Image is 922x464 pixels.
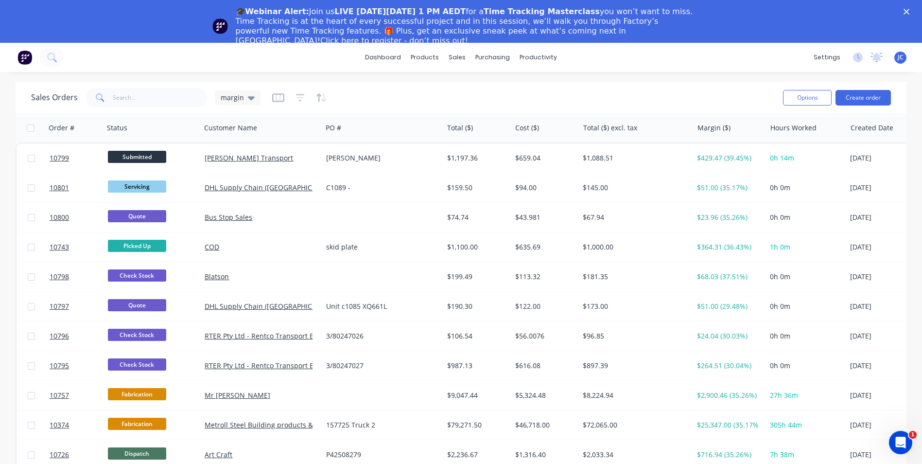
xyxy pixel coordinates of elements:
div: P42508279 [326,450,434,460]
b: Time Tracking Masterclass [484,7,600,16]
div: purchasing [470,50,515,65]
div: $145.00 [583,183,684,193]
a: 10800 [50,203,108,232]
a: Art Craft [205,450,232,459]
span: margin [221,92,244,103]
a: Blatson [205,272,229,281]
span: Dispatch [108,447,166,460]
div: $9,047.44 [447,391,504,400]
a: dashboard [360,50,406,65]
span: 10795 [50,361,69,371]
div: C1089 - [326,183,434,193]
div: Unit c1085 XQ661L [326,302,434,311]
div: $74.74 [447,213,504,222]
div: $2,900.46 (35.26%) [697,391,759,400]
span: 10796 [50,331,69,341]
div: $716.94 (35.26%) [697,450,759,460]
a: Bus Stop Sales [205,213,252,222]
div: $51.00 (35.17%) [697,183,759,193]
div: Join us for a you won’t want to miss. Time Tracking is at the heart of every successful project a... [236,7,695,46]
button: Create order [835,90,891,106]
a: Click here to register - don’t miss out! [320,36,468,45]
span: 7h 38m [770,450,794,459]
div: $24.04 (30.03%) [697,331,759,341]
a: 10757 [50,381,108,410]
b: LIVE [DATE][DATE] 1 PM AEDT [334,7,466,16]
div: $181.35 [583,272,684,282]
span: 0h 14m [770,153,794,162]
span: 0h 0m [770,272,790,281]
div: $173.00 [583,302,684,311]
div: Cost ($) [515,123,539,133]
span: Quote [108,299,166,311]
div: Margin ($) [697,123,731,133]
div: Total ($) [447,123,473,133]
div: $2,236.67 [447,450,504,460]
a: 10743 [50,232,108,262]
div: $190.30 [447,302,504,311]
div: $1,100.00 [447,242,504,252]
div: [PERSON_NAME] [326,153,434,163]
span: 10797 [50,302,69,311]
a: 10374 [50,410,108,440]
span: 305h 44m [770,420,802,429]
div: 3/80247027 [326,361,434,371]
span: Check Stock [108,269,166,282]
div: Hours Worked [770,123,817,133]
span: 1h 0m [770,242,790,251]
span: 10726 [50,450,69,460]
div: sales [444,50,470,65]
div: $46,718.00 [515,420,572,430]
a: DHL Supply Chain ([GEOGRAPHIC_DATA]) Pty Lt [205,183,355,192]
h1: Sales Orders [31,93,78,102]
a: 10799 [50,143,108,173]
div: 3/80247026 [326,331,434,341]
div: $122.00 [515,302,572,311]
div: $72,065.00 [583,420,684,430]
div: skid plate [326,242,434,252]
span: Check Stock [108,358,166,371]
span: Fabrication [108,418,166,430]
a: 10801 [50,173,108,202]
span: 10743 [50,242,69,252]
div: Status [107,123,127,133]
div: $8,224.94 [583,391,684,400]
div: $1,000.00 [583,242,684,252]
div: $1,088.51 [583,153,684,163]
span: Picked Up [108,240,166,252]
a: RTER Pty Ltd - Rentco Transport Equipment Rentals [205,331,372,340]
div: Order # [49,123,74,133]
span: 0h 0m [770,213,790,222]
a: Metroll Steel Building products & Solutions [205,420,345,429]
a: COD [205,242,219,251]
span: Fabrication [108,388,166,400]
div: $23.96 (35.26%) [697,213,759,222]
span: 0h 0m [770,302,790,311]
a: 10797 [50,292,108,321]
a: 10796 [50,321,108,351]
div: $616.08 [515,361,572,371]
div: $106.54 [447,331,504,341]
span: 1 [909,431,917,439]
div: $25,347.00 (35.17%) [697,420,759,430]
span: Submitted [108,151,166,163]
div: Created Date [851,123,893,133]
div: $987.13 [447,361,504,371]
a: 10798 [50,262,108,291]
span: 10374 [50,420,69,430]
div: $199.49 [447,272,504,282]
div: $79,271.50 [447,420,504,430]
div: Close [904,9,913,15]
div: settings [809,50,845,65]
span: 10799 [50,153,69,163]
span: 10798 [50,272,69,282]
a: Mr [PERSON_NAME] [205,391,270,400]
span: Quote [108,210,166,222]
div: $67.94 [583,213,684,222]
div: $56.0076 [515,331,572,341]
div: $94.00 [515,183,572,193]
div: products [406,50,444,65]
div: $2,033.34 [583,450,684,460]
span: 0h 0m [770,361,790,370]
a: [PERSON_NAME] Transport [205,153,293,162]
